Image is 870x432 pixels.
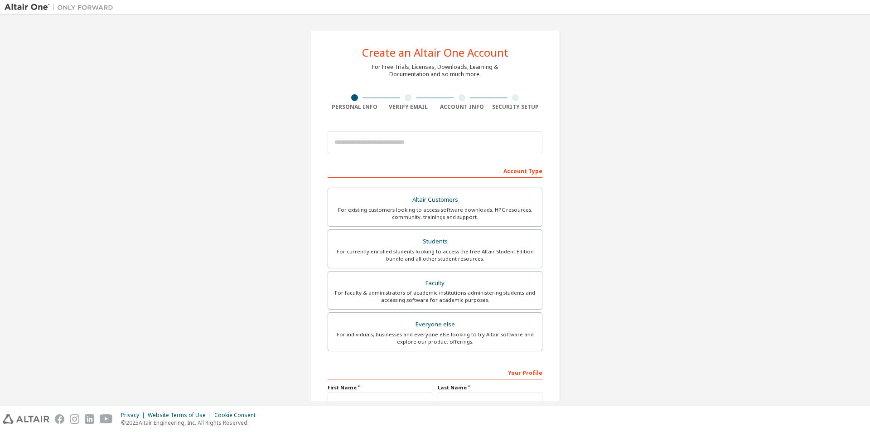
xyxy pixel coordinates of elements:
[362,47,508,58] div: Create an Altair One Account
[328,103,382,111] div: Personal Info
[214,412,261,419] div: Cookie Consent
[3,414,49,424] img: altair_logo.svg
[328,384,432,391] label: First Name
[438,384,542,391] label: Last Name
[328,163,542,178] div: Account Type
[333,235,536,248] div: Students
[435,103,489,111] div: Account Info
[70,414,79,424] img: instagram.svg
[333,331,536,345] div: For individuals, businesses and everyone else looking to try Altair software and explore our prod...
[333,277,536,290] div: Faculty
[5,3,118,12] img: Altair One
[121,412,148,419] div: Privacy
[333,289,536,304] div: For faculty & administrators of academic institutions administering students and accessing softwa...
[333,318,536,331] div: Everyone else
[333,206,536,221] div: For existing customers looking to access software downloads, HPC resources, community, trainings ...
[121,419,261,427] p: © 2025 Altair Engineering, Inc. All Rights Reserved.
[148,412,214,419] div: Website Terms of Use
[382,103,435,111] div: Verify Email
[333,248,536,262] div: For currently enrolled students looking to access the free Altair Student Edition bundle and all ...
[489,103,543,111] div: Security Setup
[85,414,94,424] img: linkedin.svg
[333,194,536,206] div: Altair Customers
[328,365,542,379] div: Your Profile
[55,414,64,424] img: facebook.svg
[372,63,498,78] div: For Free Trials, Licenses, Downloads, Learning & Documentation and so much more.
[100,414,113,424] img: youtube.svg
